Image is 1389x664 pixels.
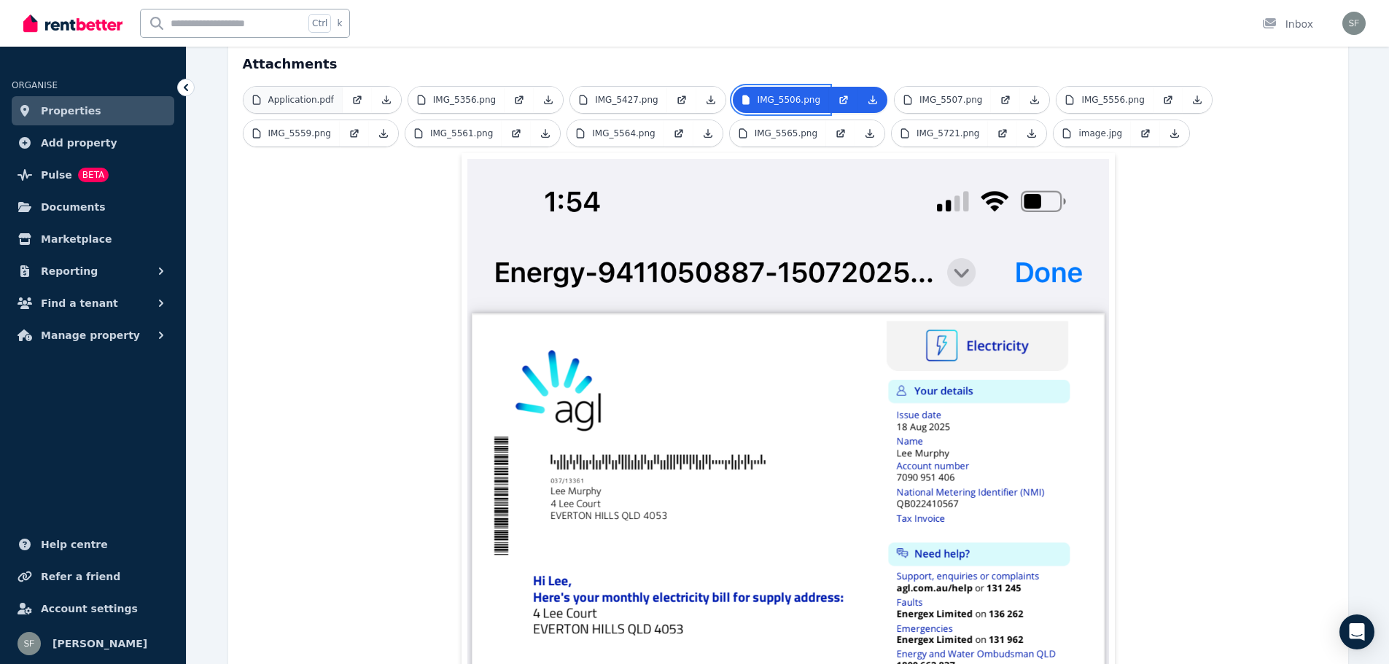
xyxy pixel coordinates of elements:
[12,321,174,350] button: Manage property
[372,87,401,113] a: Download Attachment
[308,14,331,33] span: Ctrl
[41,600,138,617] span: Account settings
[12,160,174,190] a: PulseBETA
[244,87,343,113] a: Application.pdf
[664,120,693,147] a: Open in new Tab
[78,168,109,182] span: BETA
[667,87,696,113] a: Open in new Tab
[433,94,496,106] p: IMG_5356.png
[369,120,398,147] a: Download Attachment
[855,120,884,147] a: Download Attachment
[23,12,122,34] img: RentBetter
[693,120,723,147] a: Download Attachment
[41,294,118,312] span: Find a tenant
[337,17,342,29] span: k
[730,120,826,147] a: IMG_5565.png
[12,530,174,559] a: Help centre
[1262,17,1313,31] div: Inbox
[892,120,988,147] a: IMG_5721.png
[41,568,120,585] span: Refer a friend
[430,128,493,139] p: IMG_5561.png
[1017,120,1046,147] a: Download Attachment
[12,192,174,222] a: Documents
[829,87,858,113] a: Open in new Tab
[12,128,174,157] a: Add property
[895,87,991,113] a: IMG_5507.png
[1160,120,1189,147] a: Download Attachment
[41,327,140,344] span: Manage property
[12,562,174,591] a: Refer a friend
[696,87,725,113] a: Download Attachment
[17,632,41,655] img: Scott Ferguson
[1078,128,1122,139] p: image.jpg
[1342,12,1366,35] img: Scott Ferguson
[755,128,817,139] p: IMG_5565.png
[12,257,174,286] button: Reporting
[12,289,174,318] button: Find a tenant
[1131,120,1160,147] a: Open in new Tab
[826,120,855,147] a: Open in new Tab
[505,87,534,113] a: Open in new Tab
[988,120,1017,147] a: Open in new Tab
[405,120,502,147] a: IMG_5561.png
[41,262,98,280] span: Reporting
[991,87,1020,113] a: Open in new Tab
[1020,87,1049,113] a: Download Attachment
[52,635,147,652] span: [PERSON_NAME]
[502,120,531,147] a: Open in new Tab
[733,87,829,113] a: IMG_5506.png
[268,128,331,139] p: IMG_5559.png
[408,87,505,113] a: IMG_5356.png
[567,120,664,147] a: IMG_5564.png
[41,230,112,248] span: Marketplace
[41,536,108,553] span: Help centre
[41,134,117,152] span: Add property
[570,87,666,113] a: IMG_5427.png
[244,120,340,147] a: IMG_5559.png
[758,94,820,106] p: IMG_5506.png
[858,87,887,113] a: Download Attachment
[1339,614,1374,649] div: Open Intercom Messenger
[917,128,979,139] p: IMG_5721.png
[531,120,560,147] a: Download Attachment
[595,94,658,106] p: IMG_5427.png
[12,80,58,90] span: ORGANISE
[340,120,369,147] a: Open in new Tab
[243,45,1334,74] h4: Attachments
[919,94,982,106] p: IMG_5507.png
[12,594,174,623] a: Account settings
[12,224,174,254] a: Marketplace
[41,102,101,120] span: Properties
[343,87,372,113] a: Open in new Tab
[1057,87,1153,113] a: IMG_5556.png
[1183,87,1212,113] a: Download Attachment
[534,87,563,113] a: Download Attachment
[1153,87,1183,113] a: Open in new Tab
[1081,94,1144,106] p: IMG_5556.png
[1054,120,1131,147] a: image.jpg
[12,96,174,125] a: Properties
[268,94,334,106] p: Application.pdf
[41,198,106,216] span: Documents
[592,128,655,139] p: IMG_5564.png
[41,166,72,184] span: Pulse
